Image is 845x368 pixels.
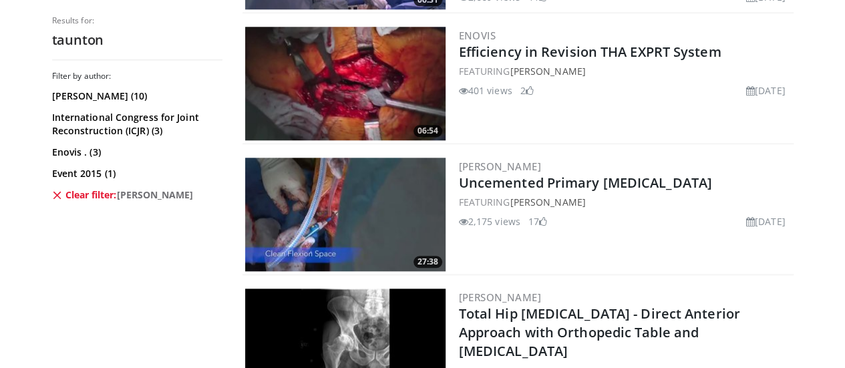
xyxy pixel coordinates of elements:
[746,214,786,228] li: [DATE]
[528,214,547,228] li: 17
[459,64,791,78] div: FEATURING
[52,167,219,180] a: Event 2015 (1)
[459,43,721,61] a: Efficiency in Revision THA EXPRT System
[52,31,222,49] h2: taunton
[52,146,219,159] a: Enovis . (3)
[52,89,219,103] a: [PERSON_NAME] (10)
[117,188,194,202] span: [PERSON_NAME]
[52,15,222,26] p: Results for:
[459,214,520,228] li: 2,175 views
[459,83,512,98] li: 401 views
[245,158,446,271] a: 27:38
[510,196,585,208] a: [PERSON_NAME]
[245,158,446,271] img: bbb0657b-f3dd-4980-ba8b-dc0d64a64125.300x170_q85_crop-smart_upscale.jpg
[459,160,541,173] a: [PERSON_NAME]
[520,83,534,98] li: 2
[459,305,740,360] a: Total Hip [MEDICAL_DATA] - Direct Anterior Approach with Orthopedic Table and [MEDICAL_DATA]
[459,195,791,209] div: FEATURING
[245,27,446,140] img: abf1f027-0f24-4aad-a4f1-4b733e9aafde.300x170_q85_crop-smart_upscale.jpg
[52,111,219,138] a: International Congress for Joint Reconstruction (ICJR) (3)
[52,71,222,81] h3: Filter by author:
[413,125,442,137] span: 06:54
[459,291,541,304] a: [PERSON_NAME]
[510,65,585,77] a: [PERSON_NAME]
[746,83,786,98] li: [DATE]
[245,27,446,140] a: 06:54
[459,174,712,192] a: Uncemented Primary [MEDICAL_DATA]
[52,188,219,202] a: Clear filter:[PERSON_NAME]
[459,29,496,42] a: Enovis
[413,256,442,268] span: 27:38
